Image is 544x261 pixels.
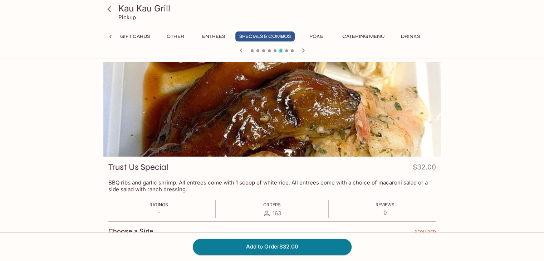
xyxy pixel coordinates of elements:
[300,31,333,41] button: Poke
[108,162,168,173] h3: Trust Us Special
[376,209,394,216] p: 0
[235,31,295,41] button: Specials & Combos
[116,31,154,41] button: Gift Cards
[108,179,436,193] p: BBQ ribs and garlic shrimp. All entrees come with 1 scoop of white rice. All entrees come with a ...
[413,162,436,176] h4: $32.00
[118,14,136,21] p: Pickup
[338,31,389,41] button: Catering Menu
[376,202,394,207] span: Reviews
[394,31,427,41] button: Drinks
[118,3,438,14] h3: Kau Kau Grill
[108,227,153,235] h4: Choose a Side
[273,210,281,217] span: 163
[160,31,192,41] button: Other
[263,202,281,207] span: Orders
[415,229,436,237] span: REQUIRED
[197,31,230,41] button: Entrees
[150,202,168,207] span: Ratings
[103,62,441,157] div: Trust Us Special
[150,209,168,216] p: -
[193,239,352,255] button: Add to Order$32.00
